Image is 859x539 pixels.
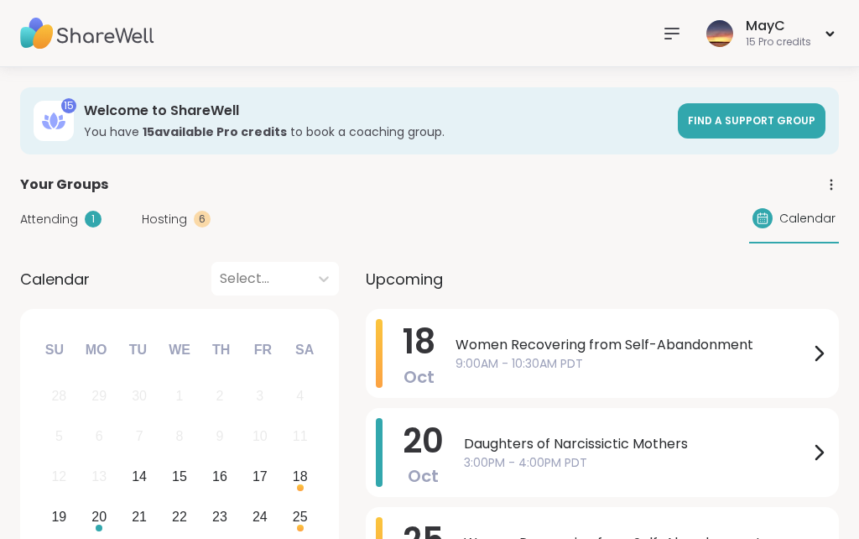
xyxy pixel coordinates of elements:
[41,459,77,495] div: Not available Sunday, October 12th, 2025
[172,505,187,528] div: 22
[172,465,187,488] div: 15
[55,425,63,447] div: 5
[293,425,308,447] div: 11
[403,365,435,389] span: Oct
[81,379,117,415] div: Not available Monday, September 29th, 2025
[203,332,240,369] div: Th
[36,332,73,369] div: Su
[51,505,66,528] div: 19
[81,459,117,495] div: Not available Monday, October 13th, 2025
[85,211,102,228] div: 1
[456,335,809,355] span: Women Recovering from Self-Abandonment
[20,4,154,63] img: ShareWell Nav Logo
[403,417,444,464] span: 20
[91,465,107,488] div: 13
[91,385,107,407] div: 29
[41,499,77,535] div: Choose Sunday, October 19th, 2025
[293,465,308,488] div: 18
[161,332,198,369] div: We
[202,459,238,495] div: Choose Thursday, October 16th, 2025
[366,268,443,290] span: Upcoming
[464,454,809,472] span: 3:00PM - 4:00PM PDT
[132,505,147,528] div: 21
[678,103,825,139] a: Find a support group
[252,465,268,488] div: 17
[202,499,238,535] div: Choose Thursday, October 23rd, 2025
[242,419,278,455] div: Not available Friday, October 10th, 2025
[242,379,278,415] div: Not available Friday, October 3rd, 2025
[252,505,268,528] div: 24
[252,425,268,447] div: 10
[408,464,439,488] span: Oct
[202,419,238,455] div: Not available Thursday, October 9th, 2025
[132,385,147,407] div: 30
[746,35,811,50] div: 15 Pro credits
[162,379,198,415] div: Not available Wednesday, October 1st, 2025
[456,355,809,373] span: 9:00AM - 10:30AM PDT
[282,419,318,455] div: Not available Saturday, October 11th, 2025
[176,385,184,407] div: 1
[296,385,304,407] div: 4
[51,465,66,488] div: 12
[202,379,238,415] div: Not available Thursday, October 2nd, 2025
[143,123,287,140] b: 15 available Pro credit s
[84,102,668,120] h3: Welcome to ShareWell
[286,332,323,369] div: Sa
[256,385,263,407] div: 3
[77,332,114,369] div: Mo
[81,499,117,535] div: Choose Monday, October 20th, 2025
[61,98,76,113] div: 15
[194,211,211,228] div: 6
[212,505,227,528] div: 23
[162,419,198,455] div: Not available Wednesday, October 8th, 2025
[242,459,278,495] div: Choose Friday, October 17th, 2025
[464,434,809,454] span: Daughters of Narcissictic Mothers
[282,459,318,495] div: Choose Saturday, October 18th, 2025
[122,499,158,535] div: Choose Tuesday, October 21st, 2025
[96,425,103,447] div: 6
[282,499,318,535] div: Choose Saturday, October 25th, 2025
[136,425,143,447] div: 7
[41,379,77,415] div: Not available Sunday, September 28th, 2025
[176,425,184,447] div: 8
[51,385,66,407] div: 28
[20,175,108,195] span: Your Groups
[403,318,435,365] span: 18
[242,499,278,535] div: Choose Friday, October 24th, 2025
[142,211,187,228] span: Hosting
[122,419,158,455] div: Not available Tuesday, October 7th, 2025
[746,17,811,35] div: MayC
[216,385,223,407] div: 2
[122,459,158,495] div: Choose Tuesday, October 14th, 2025
[216,425,223,447] div: 9
[84,123,668,140] h3: You have to book a coaching group.
[293,505,308,528] div: 25
[162,499,198,535] div: Choose Wednesday, October 22nd, 2025
[688,113,815,128] span: Find a support group
[244,332,281,369] div: Fr
[282,379,318,415] div: Not available Saturday, October 4th, 2025
[162,459,198,495] div: Choose Wednesday, October 15th, 2025
[81,419,117,455] div: Not available Monday, October 6th, 2025
[706,20,733,47] img: MayC
[212,465,227,488] div: 16
[20,211,78,228] span: Attending
[119,332,156,369] div: Tu
[779,210,836,228] span: Calendar
[122,379,158,415] div: Not available Tuesday, September 30th, 2025
[91,505,107,528] div: 20
[132,465,147,488] div: 14
[20,268,90,290] span: Calendar
[41,419,77,455] div: Not available Sunday, October 5th, 2025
